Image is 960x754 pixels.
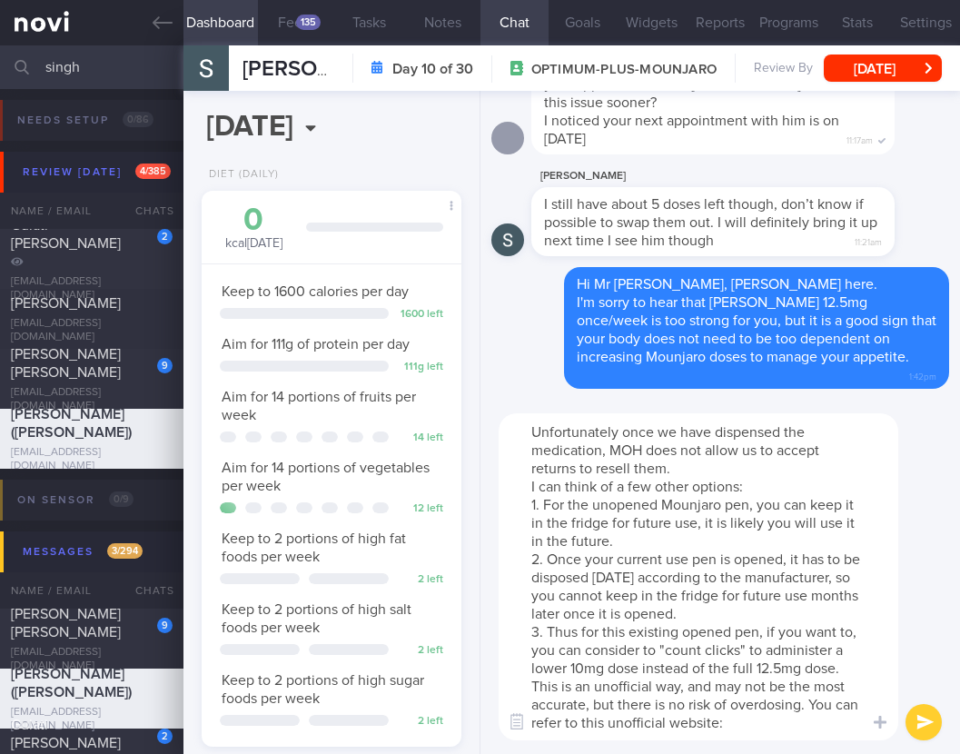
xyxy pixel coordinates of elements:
span: Thanks for letting me know about this, [PERSON_NAME]. Would you like to bring forward your appoin... [544,41,870,110]
div: Review [DATE] [18,160,175,184]
div: 2 left [398,715,443,729]
span: I'm sorry to hear that [PERSON_NAME] 12.5mg once/week is too strong for you, but it is a good sig... [577,295,936,364]
div: 0 [220,204,288,236]
span: I noticed your next appointment with him is on [DATE] [544,114,839,146]
span: [PERSON_NAME] ([PERSON_NAME]) [11,407,132,440]
div: Chats [111,572,183,609]
span: Keep to 2 portions of high salt foods per week [222,602,411,635]
div: Needs setup [13,108,158,133]
div: 2 left [398,644,443,658]
span: 11:21am [855,232,882,249]
div: 1600 left [398,308,443,322]
div: Chats [111,193,183,229]
span: I still have about 5 doses left though, don’t know if possible to swap them out. I will definitel... [544,197,877,248]
span: 0 / 9 [109,491,134,507]
span: 3 / 294 [107,543,143,559]
div: 14 left [398,432,443,445]
div: 9 [157,618,173,633]
span: 1:42pm [909,366,936,383]
div: [EMAIL_ADDRESS][DOMAIN_NAME] [11,386,173,413]
span: 0 / 86 [123,112,153,127]
span: Keep to 2 portions of high fat foods per week [222,531,406,564]
span: [PERSON_NAME] ([PERSON_NAME]) [242,58,599,80]
div: [EMAIL_ADDRESS][DOMAIN_NAME] [11,706,173,733]
span: [PERSON_NAME] ([PERSON_NAME]) [11,667,132,699]
span: Gulati [PERSON_NAME] [11,218,121,251]
span: Hi Mr [PERSON_NAME], [PERSON_NAME] here. [577,277,877,292]
span: Aim for 14 portions of fruits per week [222,390,416,422]
span: [PERSON_NAME] [PERSON_NAME] [11,347,121,380]
span: Aim for 14 portions of vegetables per week [222,461,430,493]
strong: Day 10 of 30 [392,60,473,78]
div: 2 [157,729,173,744]
div: [EMAIL_ADDRESS][DOMAIN_NAME] [11,317,173,344]
div: [EMAIL_ADDRESS][DOMAIN_NAME] [11,646,173,673]
span: Keep to 1600 calories per day [222,284,409,299]
span: 4 / 385 [135,164,171,179]
div: 135 [296,15,321,30]
div: [PERSON_NAME] [531,165,949,187]
div: On sensor [13,488,138,512]
div: 111 g left [398,361,443,374]
div: 12 left [398,502,443,516]
span: OPTIMUM-PLUS-MOUNJARO [531,61,717,79]
span: [PERSON_NAME] [PERSON_NAME] [11,607,121,640]
span: [PERSON_NAME] [11,296,121,311]
div: 9 [157,358,173,373]
span: 11:17am [846,130,873,147]
div: [EMAIL_ADDRESS][DOMAIN_NAME] [11,446,173,473]
button: [DATE] [824,55,942,82]
span: Gulati [PERSON_NAME] [11,718,121,750]
span: Keep to 2 portions of high sugar foods per week [222,673,424,706]
div: kcal [DATE] [220,204,288,253]
span: Aim for 111g of protein per day [222,337,410,352]
div: [EMAIL_ADDRESS][DOMAIN_NAME] [11,275,173,303]
div: 2 left [398,573,443,587]
div: Messages [18,540,147,564]
div: 2 [157,229,173,244]
div: Diet (Daily) [202,168,279,182]
span: Review By [754,61,813,77]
